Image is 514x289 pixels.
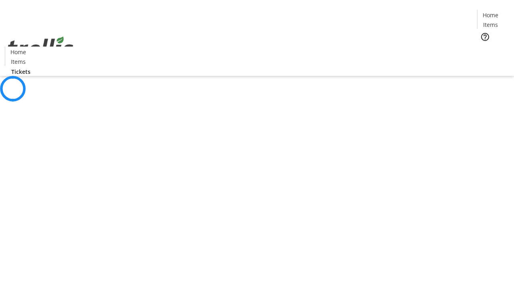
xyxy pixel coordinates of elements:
img: Orient E2E Organization YEeFUxQwnB's Logo [5,28,76,68]
span: Home [483,11,498,19]
a: Tickets [5,67,37,76]
span: Tickets [11,67,31,76]
a: Home [5,48,31,56]
button: Help [477,29,493,45]
a: Items [5,57,31,66]
span: Items [483,20,498,29]
span: Items [11,57,26,66]
a: Tickets [477,47,509,55]
span: Tickets [483,47,503,55]
a: Items [477,20,503,29]
a: Home [477,11,503,19]
span: Home [10,48,26,56]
